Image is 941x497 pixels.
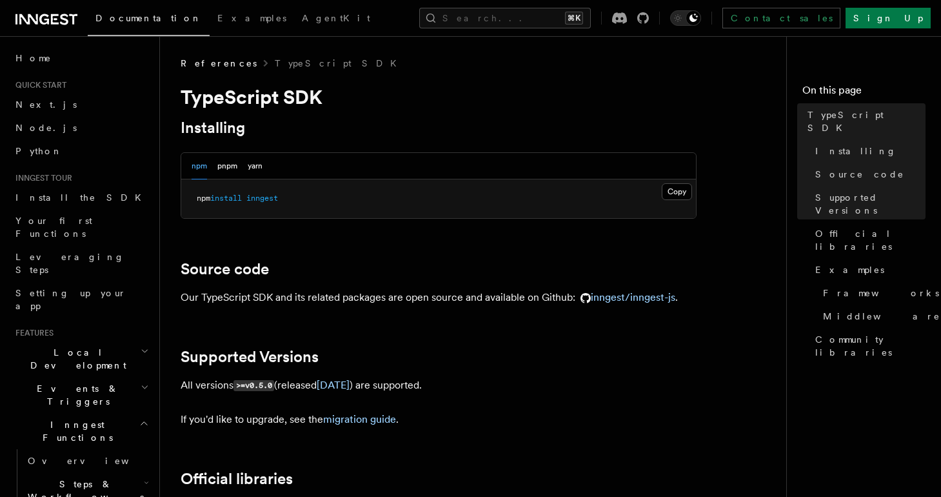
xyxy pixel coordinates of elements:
[565,12,583,25] kbd: ⌘K
[815,333,926,359] span: Community libraries
[810,186,926,222] a: Supported Versions
[15,252,124,275] span: Leveraging Steps
[15,192,149,203] span: Install the SDK
[181,119,245,137] a: Installing
[419,8,591,28] button: Search...⌘K
[815,145,896,157] span: Installing
[10,186,152,209] a: Install the SDK
[823,310,940,323] span: Middleware
[10,341,152,377] button: Local Development
[233,380,274,391] code: >=v0.5.0
[807,108,926,134] span: TypeScript SDK
[10,93,152,116] a: Next.js
[181,348,319,366] a: Supported Versions
[181,470,293,488] a: Official libraries
[818,305,926,328] a: Middleware
[210,4,294,35] a: Examples
[15,52,52,65] span: Home
[88,4,210,36] a: Documentation
[294,4,378,35] a: AgentKit
[818,281,926,305] a: Frameworks
[10,377,152,413] button: Events & Triggers
[810,328,926,364] a: Community libraries
[181,85,697,108] h1: TypeScript SDK
[10,346,141,372] span: Local Development
[575,291,675,303] a: inngest/inngest-js
[810,163,926,186] a: Source code
[810,222,926,258] a: Official libraries
[323,413,396,425] a: migration guide
[815,263,884,276] span: Examples
[15,123,77,133] span: Node.js
[10,80,66,90] span: Quick start
[823,287,939,299] span: Frameworks
[846,8,931,28] a: Sign Up
[810,258,926,281] a: Examples
[210,194,242,203] span: install
[10,281,152,318] a: Setting up your app
[10,209,152,245] a: Your first Functions
[10,418,139,444] span: Inngest Functions
[217,153,237,179] button: pnpm
[815,227,926,253] span: Official libraries
[181,260,269,278] a: Source code
[802,83,926,103] h4: On this page
[302,13,370,23] span: AgentKit
[197,194,210,203] span: npm
[181,57,257,70] span: References
[670,10,701,26] button: Toggle dark mode
[192,153,207,179] button: npm
[722,8,840,28] a: Contact sales
[815,191,926,217] span: Supported Versions
[10,245,152,281] a: Leveraging Steps
[815,168,904,181] span: Source code
[10,116,152,139] a: Node.js
[15,216,92,239] span: Your first Functions
[10,382,141,408] span: Events & Triggers
[662,183,692,200] button: Copy
[181,376,697,395] p: All versions (released ) are supported.
[217,13,286,23] span: Examples
[317,379,350,391] a: [DATE]
[10,328,54,338] span: Features
[802,103,926,139] a: TypeScript SDK
[246,194,278,203] span: inngest
[181,289,697,307] p: Our TypeScript SDK and its related packages are open source and available on Github: .
[23,449,152,472] a: Overview
[15,146,63,156] span: Python
[28,456,161,466] span: Overview
[275,57,404,70] a: TypeScript SDK
[248,153,262,179] button: yarn
[10,139,152,163] a: Python
[181,411,697,429] p: If you'd like to upgrade, see the .
[810,139,926,163] a: Installing
[10,413,152,449] button: Inngest Functions
[15,288,126,311] span: Setting up your app
[15,99,77,110] span: Next.js
[95,13,202,23] span: Documentation
[10,46,152,70] a: Home
[10,173,72,183] span: Inngest tour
